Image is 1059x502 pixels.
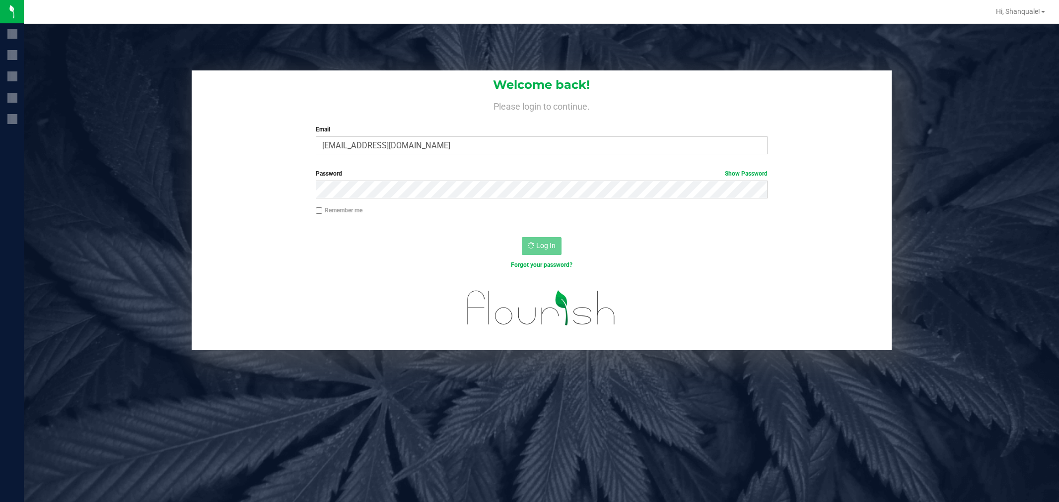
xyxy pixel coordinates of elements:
label: Email [316,125,768,134]
label: Remember me [316,206,362,215]
input: Remember me [316,207,323,214]
h4: Please login to continue. [192,99,892,111]
span: Log In [536,242,556,250]
h1: Welcome back! [192,78,892,91]
img: flourish_logo.svg [454,280,629,336]
span: Password [316,170,342,177]
button: Log In [522,237,562,255]
span: Hi, Shanquale! [996,7,1040,15]
a: Forgot your password? [511,261,572,268]
a: Show Password [725,170,768,177]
